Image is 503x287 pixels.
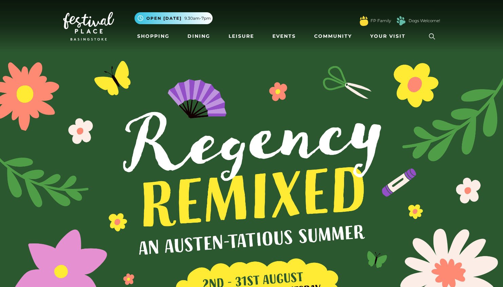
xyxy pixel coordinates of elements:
span: Your Visit [370,33,406,40]
span: Open [DATE] [146,15,182,21]
a: Events [270,30,299,43]
a: Dining [185,30,213,43]
a: Your Visit [367,30,412,43]
button: Open [DATE] 9.30am-7pm [134,12,213,24]
a: Leisure [226,30,257,43]
span: 9.30am-7pm [184,15,211,21]
img: Festival Place Logo [63,12,114,41]
a: Shopping [134,30,172,43]
a: Community [311,30,355,43]
a: FP Family [371,18,391,24]
a: Dogs Welcome! [409,18,440,24]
